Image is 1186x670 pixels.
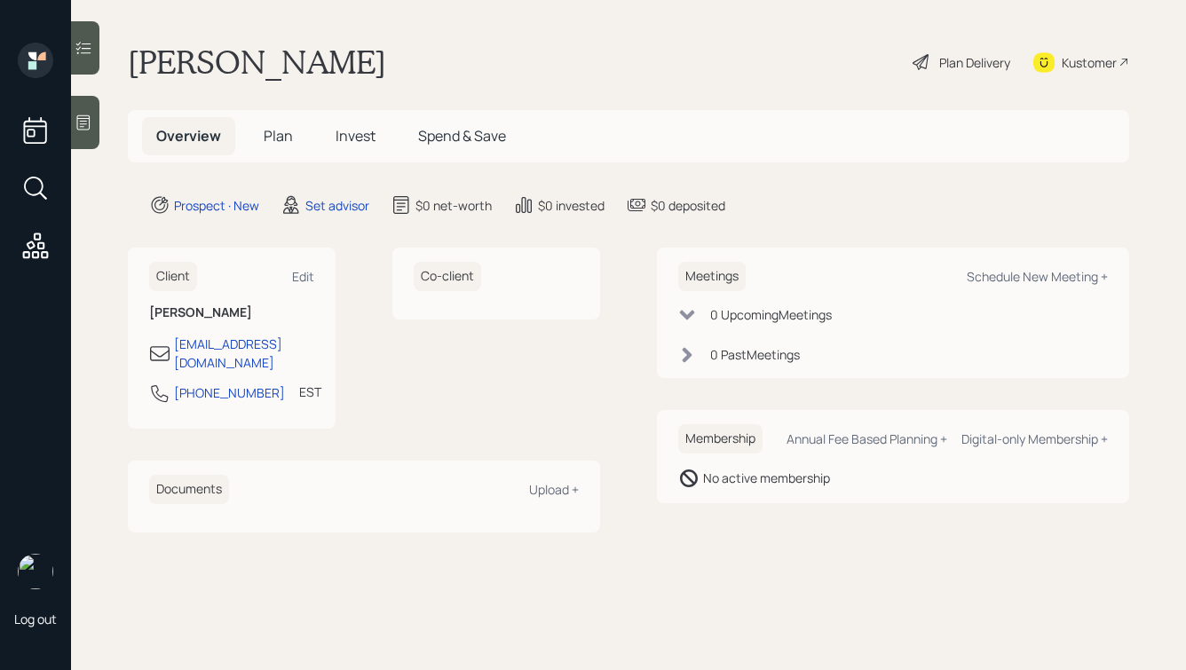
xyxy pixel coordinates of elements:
[264,126,293,146] span: Plan
[149,305,314,320] h6: [PERSON_NAME]
[305,196,369,215] div: Set advisor
[174,383,285,402] div: [PHONE_NUMBER]
[418,126,506,146] span: Spend & Save
[529,481,579,498] div: Upload +
[149,262,197,291] h6: Client
[128,43,386,82] h1: [PERSON_NAME]
[787,430,947,447] div: Annual Fee Based Planning +
[292,268,314,285] div: Edit
[710,345,800,364] div: 0 Past Meeting s
[336,126,376,146] span: Invest
[678,424,763,453] h6: Membership
[414,262,481,291] h6: Co-client
[299,382,321,401] div: EST
[967,268,1108,285] div: Schedule New Meeting +
[174,335,314,372] div: [EMAIL_ADDRESS][DOMAIN_NAME]
[939,53,1010,72] div: Plan Delivery
[174,196,259,215] div: Prospect · New
[149,475,229,504] h6: Documents
[1062,53,1117,72] div: Kustomer
[710,305,832,324] div: 0 Upcoming Meeting s
[538,196,605,215] div: $0 invested
[703,469,830,487] div: No active membership
[678,262,746,291] h6: Meetings
[14,611,57,627] div: Log out
[156,126,221,146] span: Overview
[651,196,725,215] div: $0 deposited
[18,554,53,589] img: hunter_neumayer.jpg
[961,430,1108,447] div: Digital-only Membership +
[415,196,492,215] div: $0 net-worth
